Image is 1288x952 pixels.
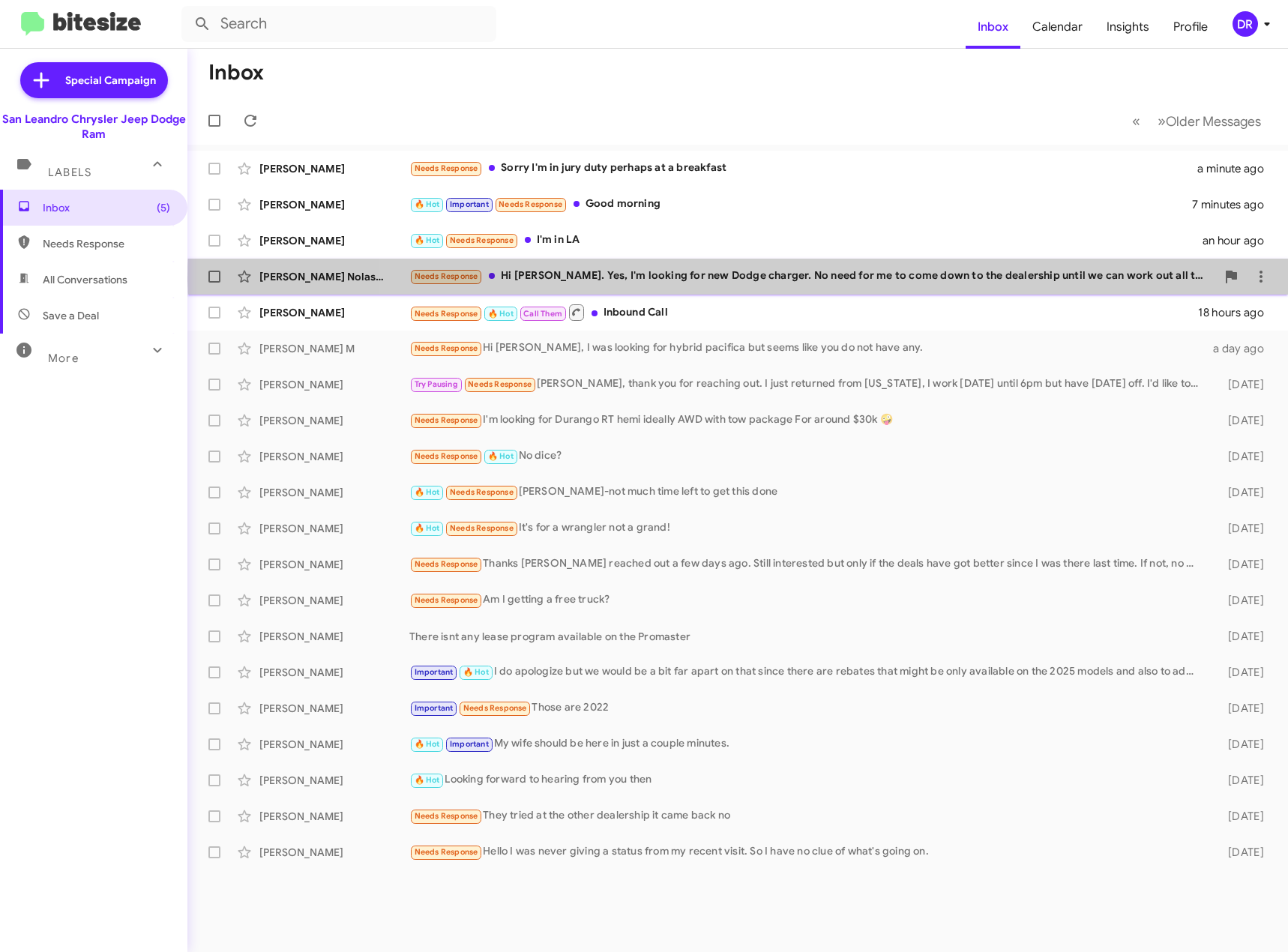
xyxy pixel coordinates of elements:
[415,667,454,677] span: Important
[259,269,409,284] div: [PERSON_NAME] Nolastname121012854
[259,485,409,500] div: [PERSON_NAME]
[259,845,409,860] div: [PERSON_NAME]
[463,703,527,713] span: Needs Response
[1020,5,1095,49] span: Calendar
[1206,557,1276,572] div: [DATE]
[450,199,489,209] span: Important
[1206,701,1276,716] div: [DATE]
[415,379,458,389] span: Try Pausing
[1206,341,1276,356] div: a day ago
[259,737,409,752] div: [PERSON_NAME]
[259,593,409,608] div: [PERSON_NAME]
[488,451,514,461] span: 🔥 Hot
[409,268,1216,285] div: Hi [PERSON_NAME]. Yes, I'm looking for new Dodge charger. No need for me to come down to the deal...
[1206,737,1276,752] div: [DATE]
[181,6,496,42] input: Search
[1161,5,1220,49] a: Profile
[450,523,514,533] span: Needs Response
[259,773,409,788] div: [PERSON_NAME]
[409,232,1203,249] div: I'm in LA
[259,629,409,644] div: [PERSON_NAME]
[1158,112,1166,130] span: »
[259,557,409,572] div: [PERSON_NAME]
[409,591,1206,609] div: Am I getting a free truck?
[409,629,1206,644] div: There isnt any lease program available on the Promaster
[1206,449,1276,464] div: [DATE]
[1233,11,1258,37] div: DR
[208,61,264,85] h1: Inbox
[415,271,478,281] span: Needs Response
[1203,233,1276,248] div: an hour ago
[259,521,409,536] div: [PERSON_NAME]
[259,233,409,248] div: [PERSON_NAME]
[409,771,1206,789] div: Looking forward to hearing from you then
[409,448,1206,465] div: No dice?
[1206,593,1276,608] div: [DATE]
[415,703,454,713] span: Important
[415,163,478,173] span: Needs Response
[259,377,409,392] div: [PERSON_NAME]
[43,272,127,287] span: All Conversations
[499,199,562,209] span: Needs Response
[43,236,170,251] span: Needs Response
[1132,112,1140,130] span: «
[468,379,532,389] span: Needs Response
[1206,809,1276,824] div: [DATE]
[65,73,156,88] span: Special Campaign
[259,449,409,464] div: [PERSON_NAME]
[20,62,168,98] a: Special Campaign
[1197,161,1276,176] div: a minute ago
[415,811,478,821] span: Needs Response
[415,739,440,749] span: 🔥 Hot
[415,775,440,785] span: 🔥 Hot
[450,487,514,497] span: Needs Response
[259,341,409,356] div: [PERSON_NAME] M
[409,376,1206,393] div: [PERSON_NAME], thank you for reaching out. I just returned from [US_STATE], I work [DATE] until 6...
[1206,629,1276,644] div: [DATE]
[259,413,409,428] div: [PERSON_NAME]
[259,701,409,716] div: [PERSON_NAME]
[409,160,1197,177] div: Sorry I'm in jury duty perhaps at a breakfast
[409,519,1206,537] div: It's for a wrangler not a grand!
[415,309,478,319] span: Needs Response
[259,197,409,212] div: [PERSON_NAME]
[415,847,478,857] span: Needs Response
[409,843,1206,861] div: Hello I was never giving a status from my recent visit. So I have no clue of what's going on.
[48,166,91,179] span: Labels
[415,199,440,209] span: 🔥 Hot
[1206,413,1276,428] div: [DATE]
[409,555,1206,573] div: Thanks [PERSON_NAME] reached out a few days ago. Still interested but only if the deals have got ...
[409,735,1206,753] div: My wife should be here in just a couple minutes.
[409,303,1198,322] div: Inbound Call
[409,807,1206,825] div: They tried at the other dealership it came back no
[48,352,79,365] span: More
[450,235,514,245] span: Needs Response
[415,343,478,353] span: Needs Response
[1166,113,1261,130] span: Older Messages
[1124,106,1270,136] nav: Page navigation example
[415,595,478,605] span: Needs Response
[966,5,1020,49] a: Inbox
[1220,11,1272,37] button: DR
[1206,845,1276,860] div: [DATE]
[1206,665,1276,680] div: [DATE]
[415,235,440,245] span: 🔥 Hot
[1192,197,1276,212] div: 7 minutes ago
[415,487,440,497] span: 🔥 Hot
[488,309,514,319] span: 🔥 Hot
[43,308,99,323] span: Save a Deal
[1198,305,1276,320] div: 18 hours ago
[259,161,409,176] div: [PERSON_NAME]
[1123,106,1149,136] button: Previous
[259,305,409,320] div: [PERSON_NAME]
[415,559,478,569] span: Needs Response
[409,196,1192,213] div: Good morning
[409,340,1206,357] div: Hi [PERSON_NAME], I was looking for hybrid pacifica but seems like you do not have any.
[415,415,478,425] span: Needs Response
[409,412,1206,429] div: I'm looking for Durango RT hemi ideally AWD with tow package For around $30k 🤪
[523,309,562,319] span: Call Them
[259,665,409,680] div: [PERSON_NAME]
[259,809,409,824] div: [PERSON_NAME]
